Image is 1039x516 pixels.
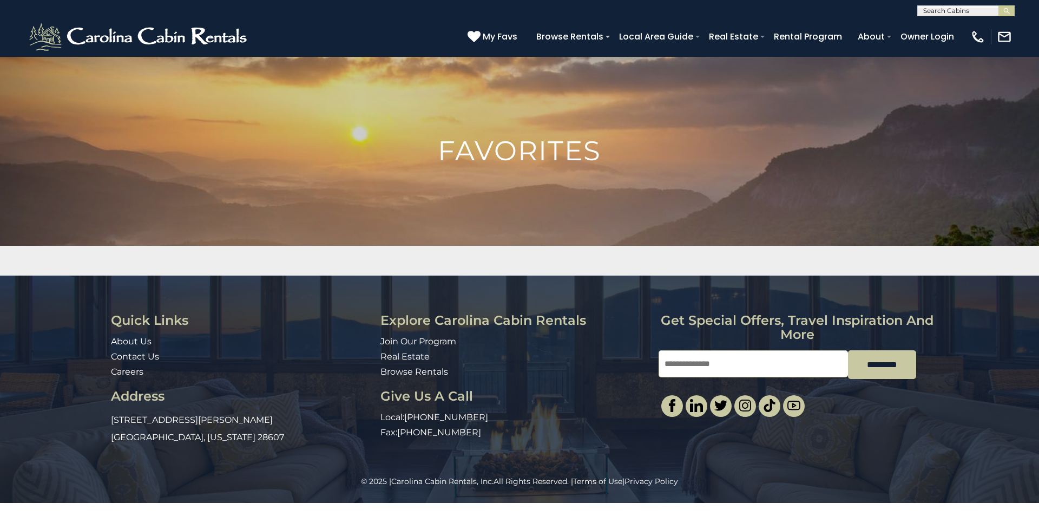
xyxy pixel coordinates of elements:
[483,30,517,43] span: My Favs
[895,27,959,46] a: Owner Login
[852,27,890,46] a: About
[380,367,448,377] a: Browse Rentals
[111,313,372,328] h3: Quick Links
[531,27,609,46] a: Browse Rentals
[787,399,800,412] img: youtube-light.svg
[380,351,430,362] a: Real Estate
[768,27,847,46] a: Rental Program
[997,29,1012,44] img: mail-regular-white.png
[380,336,456,347] a: Join Our Program
[380,427,650,439] p: Fax:
[763,399,776,412] img: tiktok.svg
[468,30,520,44] a: My Favs
[397,427,481,437] a: [PHONE_NUMBER]
[739,399,752,412] img: instagram-single.svg
[659,313,936,342] h3: Get special offers, travel inspiration and more
[703,27,764,46] a: Real Estate
[111,336,152,347] a: About Us
[391,476,494,486] a: Carolina Cabin Rentals, Inc.
[624,476,678,486] a: Privacy Policy
[573,476,622,486] a: Terms of Use
[24,476,1015,487] p: All Rights Reserved. | |
[27,21,252,53] img: White-1-2.png
[380,313,650,328] h3: Explore Carolina Cabin Rentals
[361,476,494,486] span: © 2025 |
[714,399,727,412] img: twitter-single.svg
[690,399,703,412] img: linkedin-single.svg
[111,412,372,446] p: [STREET_ADDRESS][PERSON_NAME] [GEOGRAPHIC_DATA], [US_STATE] 28607
[666,399,679,412] img: facebook-single.svg
[111,367,143,377] a: Careers
[380,389,650,403] h3: Give Us A Call
[380,412,650,424] p: Local:
[404,412,488,422] a: [PHONE_NUMBER]
[614,27,699,46] a: Local Area Guide
[111,351,159,362] a: Contact Us
[111,389,372,403] h3: Address
[970,29,985,44] img: phone-regular-white.png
